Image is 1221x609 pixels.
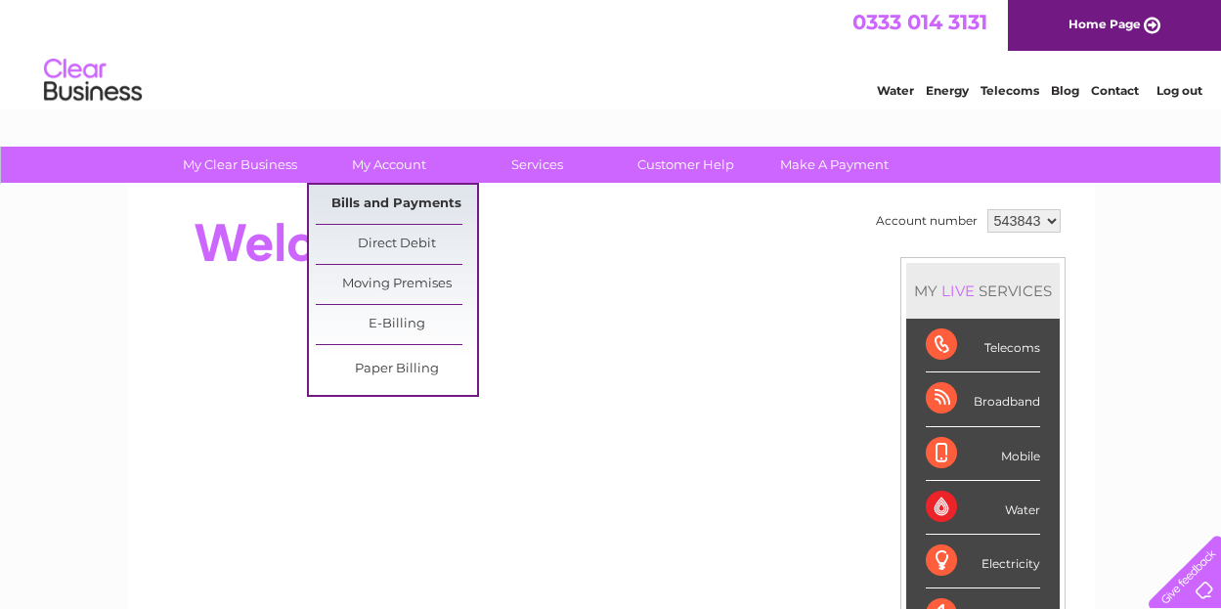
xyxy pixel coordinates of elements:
[926,372,1040,426] div: Broadband
[926,83,969,98] a: Energy
[605,147,766,183] a: Customer Help
[871,204,982,238] td: Account number
[926,427,1040,481] div: Mobile
[852,10,987,34] a: 0333 014 3131
[159,147,321,183] a: My Clear Business
[926,481,1040,535] div: Water
[150,11,1073,95] div: Clear Business is a trading name of Verastar Limited (registered in [GEOGRAPHIC_DATA] No. 3667643...
[316,305,477,344] a: E-Billing
[981,83,1039,98] a: Telecoms
[877,83,914,98] a: Water
[1091,83,1139,98] a: Contact
[1051,83,1079,98] a: Blog
[754,147,915,183] a: Make A Payment
[926,535,1040,588] div: Electricity
[316,265,477,304] a: Moving Premises
[316,185,477,224] a: Bills and Payments
[906,263,1060,319] div: MY SERVICES
[1156,83,1202,98] a: Log out
[938,282,979,300] div: LIVE
[316,350,477,389] a: Paper Billing
[926,319,1040,372] div: Telecoms
[43,51,143,110] img: logo.png
[457,147,618,183] a: Services
[316,225,477,264] a: Direct Debit
[308,147,469,183] a: My Account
